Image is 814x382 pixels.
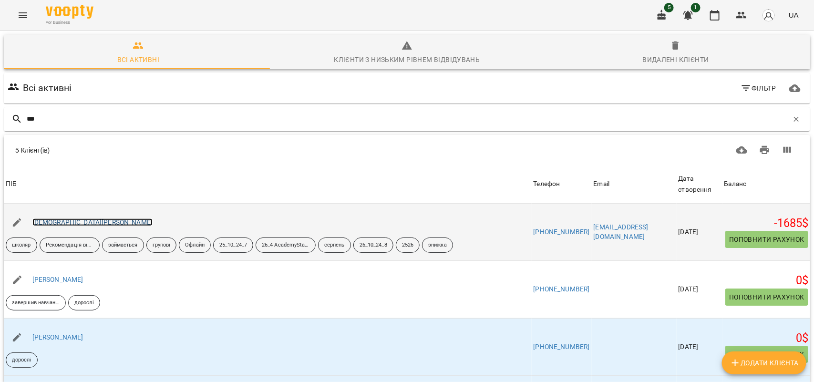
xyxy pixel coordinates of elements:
p: завершив навчання [12,299,60,307]
p: 26_4 AcademyStars2 Places Pr S [262,241,309,249]
a: [DEMOGRAPHIC_DATA][PERSON_NAME] [32,218,153,226]
button: Фільтр [737,80,780,97]
p: займається [108,241,138,249]
button: Поповнити рахунок [725,346,808,363]
div: знижка [422,237,453,253]
div: 25_10_24_7 [213,237,253,253]
p: 2526 [402,241,413,249]
span: Поповнити рахунок [729,234,804,245]
span: Баланс [724,178,808,190]
span: Email [594,178,675,190]
h5: -1685 $ [724,216,808,231]
div: Всі активні [117,54,159,65]
a: [EMAIL_ADDRESS][DOMAIN_NAME] [594,223,649,240]
td: [DATE] [677,261,722,319]
h5: 0 $ [724,331,808,346]
a: [PHONE_NUMBER] [534,285,590,293]
span: Поповнити рахунок [729,349,804,360]
div: Sort [594,178,610,190]
div: дорослі [68,295,100,310]
button: Друк [753,139,776,162]
img: avatar_s.png [762,9,775,22]
div: Клієнти з низьким рівнем відвідувань [334,54,480,65]
p: 25_10_24_7 [219,241,247,249]
p: групові [153,241,171,249]
div: школяр [6,237,37,253]
div: Видалені клієнти [643,54,709,65]
td: [DATE] [677,318,722,376]
a: [PERSON_NAME] [32,333,83,341]
span: For Business [46,20,93,26]
button: UA [785,6,803,24]
p: 26_10_24_8 [360,241,387,249]
button: Menu [11,4,34,27]
div: дорослі [6,352,38,368]
div: Sort [6,178,17,190]
span: 5 [664,3,674,12]
span: 1 [691,3,701,12]
div: 26_10_24_8 [353,237,393,253]
button: Додати клієнта [722,351,806,374]
p: дорослі [12,356,31,364]
span: Фільтр [741,83,776,94]
div: 26_4 AcademyStars2 Places Pr S [256,237,316,253]
div: 2526 [396,237,420,253]
div: Баланс [724,178,747,190]
td: [DATE] [677,204,722,261]
img: Voopty Logo [46,5,93,19]
p: знижка [428,241,447,249]
div: 5 Клієнт(ів) [15,145,390,155]
button: Вигляд колонок [776,139,799,162]
button: Завантажити CSV [731,139,753,162]
a: [PHONE_NUMBER] [534,343,590,351]
div: серпень [318,237,351,253]
div: Дата створення [679,173,721,196]
div: Офлайн [179,237,211,253]
button: Поповнити рахунок [725,289,808,306]
span: Поповнити рахунок [729,291,804,303]
p: Офлайн [185,241,205,249]
p: серпень [324,241,345,249]
p: Рекомендація від друзів знайомих тощо [46,241,93,249]
div: Sort [724,178,747,190]
button: Поповнити рахунок [725,231,808,248]
span: ПІБ [6,178,530,190]
span: Телефон [534,178,590,190]
div: Телефон [534,178,560,190]
h6: Всі активні [23,81,72,95]
span: Додати клієнта [730,357,799,369]
div: займається [102,237,144,253]
p: школяр [12,241,31,249]
div: Table Toolbar [4,135,810,165]
h5: 0 $ [724,273,808,288]
span: UA [789,10,799,20]
div: групові [146,237,177,253]
div: Sort [679,173,721,196]
div: завершив навчання [6,295,66,310]
div: Sort [534,178,560,190]
a: [PHONE_NUMBER] [534,228,590,236]
div: ПІБ [6,178,17,190]
a: [PERSON_NAME] [32,276,83,283]
div: Email [594,178,610,190]
div: Рекомендація від друзів знайомих тощо [40,237,100,253]
p: дорослі [74,299,94,307]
